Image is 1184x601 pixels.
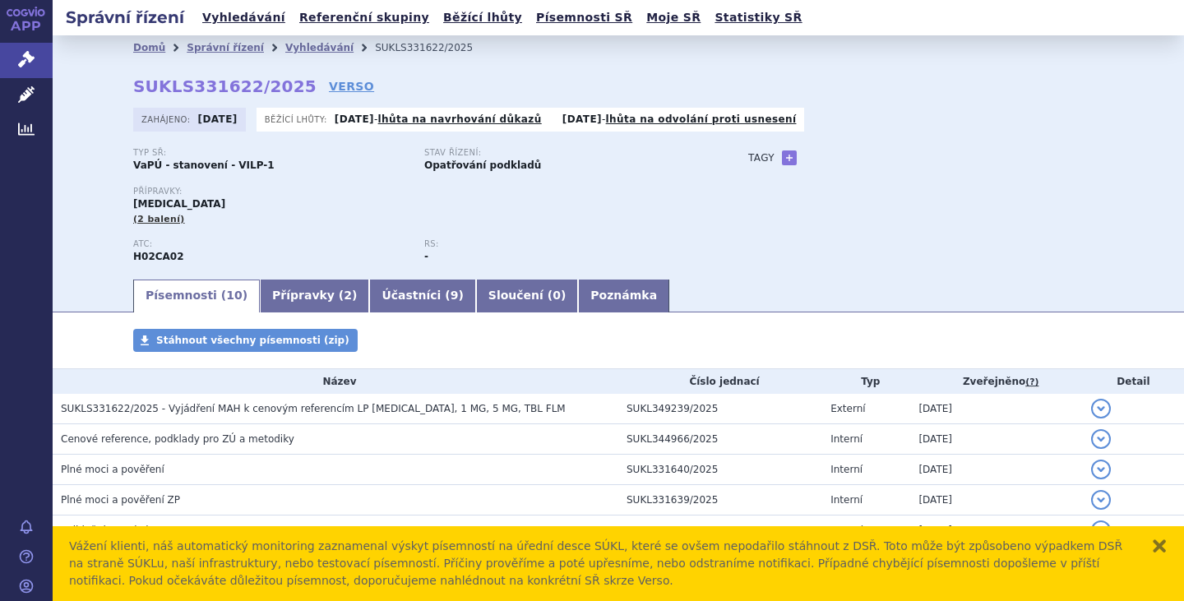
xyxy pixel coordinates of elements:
[424,251,428,262] strong: -
[61,525,149,536] span: Validační protokol
[294,7,434,29] a: Referenční skupiny
[61,403,566,414] span: SUKLS331622/2025 - Vyjádření MAH k cenovým referencím LP ISTURISA, 1 MG, 5 MG, TBL FLM
[618,515,822,546] td: SUKL335000/2025
[133,329,358,352] a: Stáhnout všechny písemnosti (zip)
[1091,490,1111,510] button: detail
[830,464,863,475] span: Interní
[830,433,863,445] span: Interní
[197,7,290,29] a: Vyhledávání
[133,214,185,224] span: (2 balení)
[344,289,352,302] span: 2
[748,148,775,168] h3: Tagy
[710,7,807,29] a: Statistiky SŘ
[910,369,1083,394] th: Zveřejněno
[226,289,242,302] span: 10
[61,464,164,475] span: Plné moci a pověření
[618,369,822,394] th: Číslo jednací
[1025,377,1038,388] abbr: (?)
[641,7,705,29] a: Moje SŘ
[830,525,863,536] span: Interní
[133,159,275,171] strong: VaPÚ - stanovení - VILP-1
[61,494,180,506] span: Plné moci a pověření ZP
[562,113,602,125] strong: [DATE]
[618,394,822,424] td: SUKL349239/2025
[69,538,1135,589] div: Vážení klienti, náš automatický monitoring zaznamenal výskyt písemností na úřední desce SÚKL, kte...
[578,280,669,312] a: Poznámka
[1091,429,1111,449] button: detail
[830,403,865,414] span: Externí
[329,78,374,95] a: VERSO
[133,198,225,210] span: [MEDICAL_DATA]
[133,280,260,312] a: Písemnosti (10)
[822,369,910,394] th: Typ
[1083,369,1184,394] th: Detail
[61,433,294,445] span: Cenové reference, podklady pro ZÚ a metodiky
[335,113,542,126] p: -
[562,113,797,126] p: -
[133,239,408,249] p: ATC:
[53,369,618,394] th: Název
[187,42,264,53] a: Správní řízení
[378,113,542,125] a: lhůta na navrhování důkazů
[265,113,331,126] span: Běžící lhůty:
[133,42,165,53] a: Domů
[141,113,193,126] span: Zahájeno:
[369,280,475,312] a: Účastníci (9)
[476,280,578,312] a: Sloučení (0)
[910,515,1083,546] td: [DATE]
[531,7,637,29] a: Písemnosti SŘ
[424,159,541,171] strong: Opatřování podkladů
[910,424,1083,455] td: [DATE]
[438,7,527,29] a: Běžící lhůty
[618,424,822,455] td: SUKL344966/2025
[133,251,184,262] strong: OSILODROSTAT
[910,485,1083,515] td: [DATE]
[424,148,699,158] p: Stav řízení:
[553,289,561,302] span: 0
[618,485,822,515] td: SUKL331639/2025
[830,494,863,506] span: Interní
[1091,399,1111,418] button: detail
[285,42,354,53] a: Vyhledávání
[618,455,822,485] td: SUKL331640/2025
[424,239,699,249] p: RS:
[335,113,374,125] strong: [DATE]
[1091,460,1111,479] button: detail
[1151,538,1168,554] button: zavřít
[133,76,317,96] strong: SUKLS331622/2025
[198,113,238,125] strong: [DATE]
[1091,520,1111,540] button: detail
[260,280,369,312] a: Přípravky (2)
[451,289,459,302] span: 9
[910,394,1083,424] td: [DATE]
[53,6,197,29] h2: Správní řízení
[156,335,349,346] span: Stáhnout všechny písemnosti (zip)
[133,148,408,158] p: Typ SŘ:
[375,35,494,60] li: SUKLS331622/2025
[782,150,797,165] a: +
[910,455,1083,485] td: [DATE]
[606,113,797,125] a: lhůta na odvolání proti usnesení
[133,187,715,196] p: Přípravky:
